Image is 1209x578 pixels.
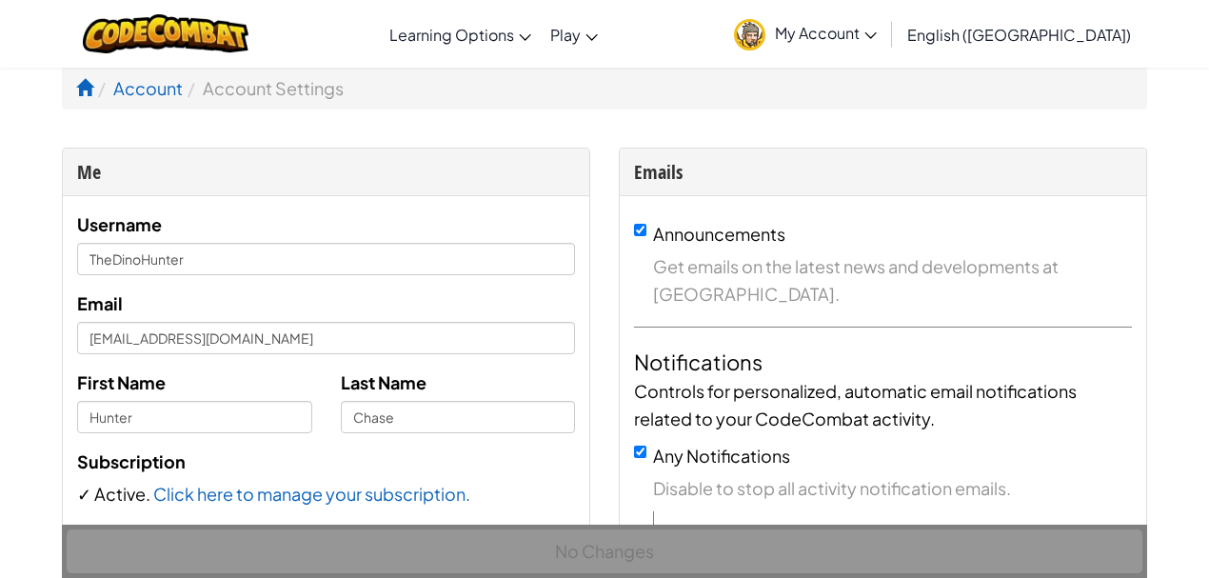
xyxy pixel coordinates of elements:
a: Play [541,9,607,60]
span: Get emails on the latest news and developments at [GEOGRAPHIC_DATA]. [653,252,1132,308]
span: ✓ [77,483,94,505]
div: Emails [634,158,1132,186]
a: My Account [724,4,886,64]
div: Me [77,158,575,186]
span: Disable to stop all activity notification emails. [653,474,1132,502]
span: . [146,483,153,505]
label: Username [77,210,162,238]
a: English ([GEOGRAPHIC_DATA]) [898,9,1140,60]
span: Play [550,25,581,45]
img: CodeCombat logo [83,14,249,53]
label: Job Opportunities [692,524,839,546]
label: Any Notifications [653,445,790,467]
span: Controls for personalized, automatic email notifications related to your CodeCombat activity. [634,380,1077,429]
span: Email [77,292,123,314]
h4: Notifications [634,347,1132,377]
span: Learning Options [389,25,514,45]
img: avatar [734,19,765,50]
label: First Name [77,369,166,396]
a: Learning Options [380,9,541,60]
label: Last Name [341,369,426,396]
span: English ([GEOGRAPHIC_DATA]) [907,25,1131,45]
a: Click here to manage your subscription. [153,483,470,505]
a: Account [113,77,183,99]
li: Account Settings [183,74,344,102]
span: Active [94,483,146,505]
label: Subscription [77,448,186,475]
label: Announcements [653,223,785,245]
span: My Account [775,23,877,43]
